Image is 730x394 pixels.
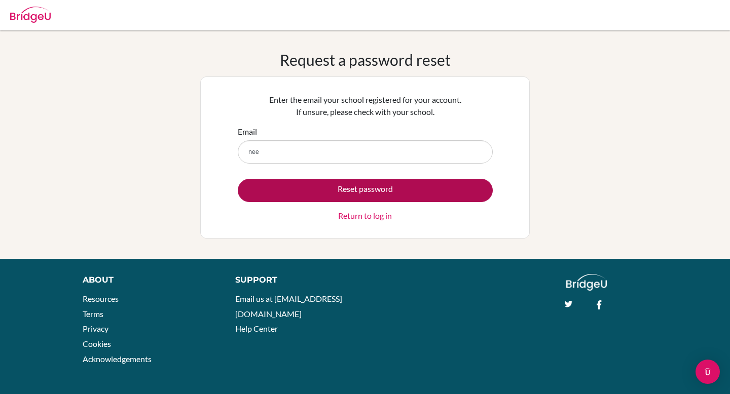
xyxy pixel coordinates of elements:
[83,354,152,364] a: Acknowledgements
[338,210,392,222] a: Return to log in
[83,294,119,303] a: Resources
[235,324,278,333] a: Help Center
[83,324,108,333] a: Privacy
[238,179,493,202] button: Reset password
[696,360,720,384] div: Open Intercom Messenger
[83,339,111,348] a: Cookies
[280,51,451,69] h1: Request a password reset
[83,309,103,319] a: Terms
[235,274,355,286] div: Support
[238,94,493,118] p: Enter the email your school registered for your account. If unsure, please check with your school.
[566,274,607,291] img: logo_white@2x-f4f0deed5e89b7ecb1c2cc34c3e3d731f90f0f143d5ea2071677605dd97b5244.png
[238,126,257,138] label: Email
[10,7,51,23] img: Bridge-U
[83,274,212,286] div: About
[235,294,342,319] a: Email us at [EMAIL_ADDRESS][DOMAIN_NAME]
